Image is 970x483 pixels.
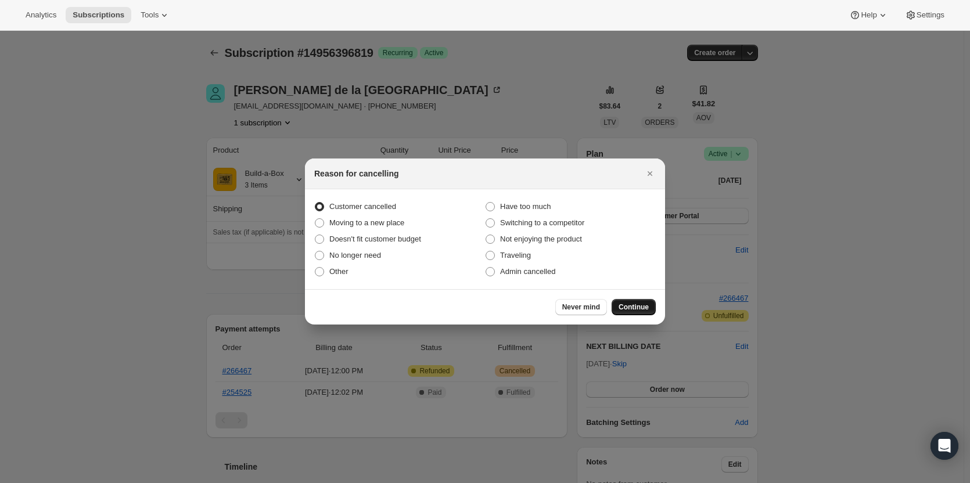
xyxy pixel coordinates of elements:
button: Tools [134,7,177,23]
h2: Reason for cancelling [314,168,398,179]
span: Doesn't fit customer budget [329,235,421,243]
span: Help [861,10,876,20]
span: Switching to a competitor [500,218,584,227]
span: Tools [141,10,159,20]
span: Never mind [562,302,600,312]
button: Settings [898,7,951,23]
button: Help [842,7,895,23]
span: Analytics [26,10,56,20]
button: Close [642,165,658,182]
button: Never mind [555,299,607,315]
span: Moving to a new place [329,218,404,227]
span: Admin cancelled [500,267,555,276]
span: Settings [917,10,944,20]
div: Open Intercom Messenger [931,432,958,460]
span: No longer need [329,251,381,259]
span: Other [329,267,349,276]
span: Customer cancelled [329,202,396,211]
span: Subscriptions [73,10,124,20]
button: Continue [612,299,656,315]
span: Traveling [500,251,531,259]
span: Have too much [500,202,551,211]
button: Subscriptions [66,7,131,23]
button: Analytics [19,7,63,23]
span: Continue [619,302,649,312]
span: Not enjoying the product [500,235,582,243]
